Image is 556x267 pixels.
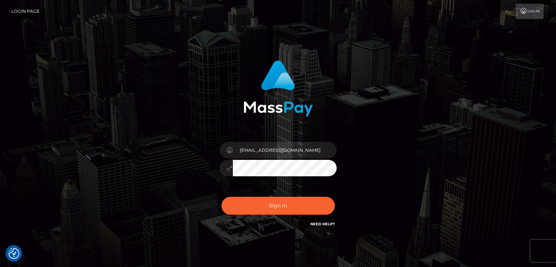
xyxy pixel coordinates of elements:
a: Login Page [11,4,39,19]
img: Revisit consent button [8,248,19,259]
a: Login [516,4,544,19]
input: Username... [233,142,337,158]
button: Consent Preferences [8,248,19,259]
button: Sign in [222,197,335,215]
a: Need Help? [310,222,335,226]
img: MassPay Login [243,60,313,116]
